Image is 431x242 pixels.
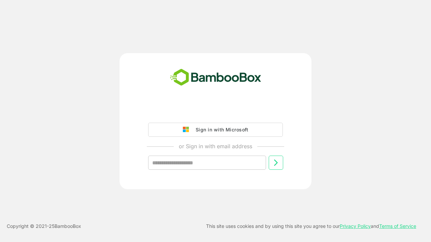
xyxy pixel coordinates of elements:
iframe: Sign in with Google Button [145,104,286,119]
p: or Sign in with email address [179,142,252,150]
p: Copyright © 2021- 25 BambooBox [7,222,81,230]
img: bamboobox [166,67,265,89]
a: Terms of Service [379,223,416,229]
img: google [183,127,192,133]
div: Sign in with Microsoft [192,125,248,134]
button: Sign in with Microsoft [148,123,283,137]
p: This site uses cookies and by using this site you agree to our and [206,222,416,230]
a: Privacy Policy [340,223,371,229]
